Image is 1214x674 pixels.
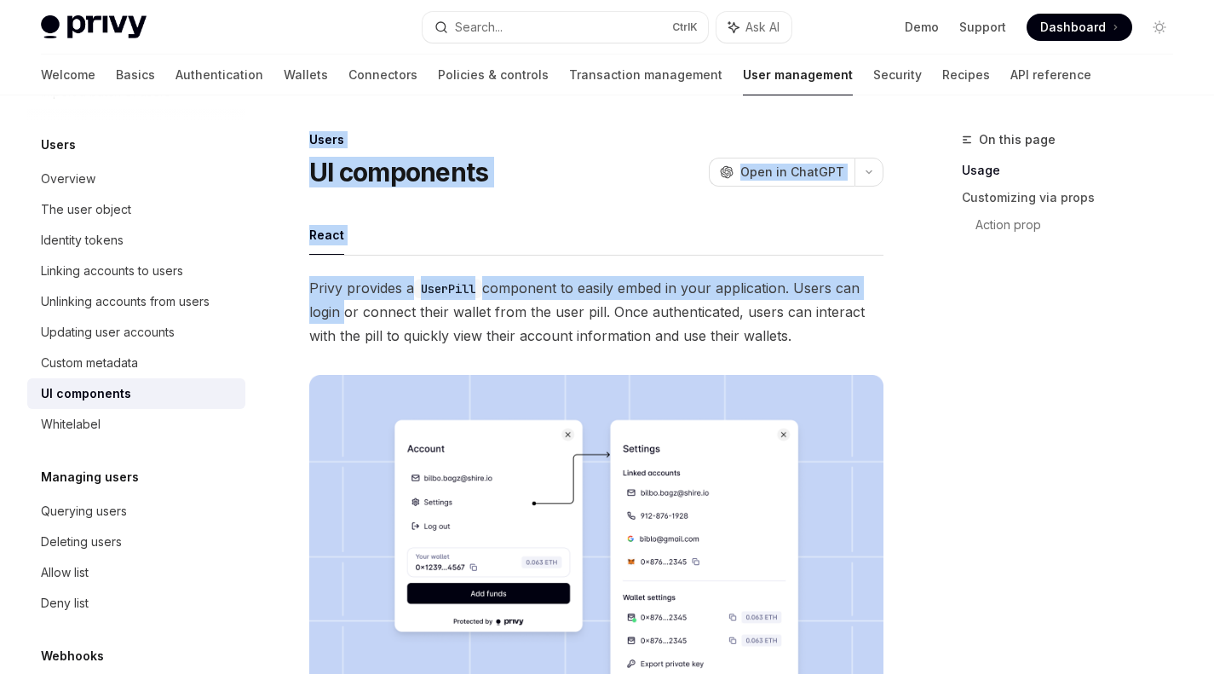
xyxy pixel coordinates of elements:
a: Custom metadata [27,348,245,378]
span: Ctrl K [672,20,698,34]
code: UserPill [414,279,482,298]
a: Usage [962,157,1187,184]
a: Authentication [175,55,263,95]
h5: Users [41,135,76,155]
div: Deny list [41,593,89,614]
a: Allow list [27,557,245,588]
a: Deleting users [27,527,245,557]
a: Recipes [942,55,990,95]
a: API reference [1010,55,1091,95]
a: Support [959,19,1006,36]
a: Security [873,55,922,95]
a: Transaction management [569,55,722,95]
div: Linking accounts to users [41,261,183,281]
a: Linking accounts to users [27,256,245,286]
span: On this page [979,130,1056,150]
a: Dashboard [1027,14,1132,41]
div: The user object [41,199,131,220]
button: Toggle dark mode [1146,14,1173,41]
span: Ask AI [745,19,780,36]
a: The user object [27,194,245,225]
div: UI components [41,383,131,404]
button: Open in ChatGPT [709,158,854,187]
button: Search...CtrlK [423,12,707,43]
a: Deny list [27,588,245,619]
div: Custom metadata [41,353,138,373]
a: User management [743,55,853,95]
div: Allow list [41,562,89,583]
a: Connectors [348,55,417,95]
a: Demo [905,19,939,36]
button: Ask AI [716,12,791,43]
a: Welcome [41,55,95,95]
div: Updating user accounts [41,322,175,343]
a: Policies & controls [438,55,549,95]
a: UI components [27,378,245,409]
a: Updating user accounts [27,317,245,348]
a: Identity tokens [27,225,245,256]
a: Action prop [975,211,1187,239]
a: Basics [116,55,155,95]
a: Overview [27,164,245,194]
div: Deleting users [41,532,122,552]
div: Overview [41,169,95,189]
span: Open in ChatGPT [740,164,844,181]
div: Querying users [41,501,127,521]
h5: Webhooks [41,646,104,666]
a: Customizing via props [962,184,1187,211]
h1: UI components [309,157,488,187]
a: Wallets [284,55,328,95]
button: React [309,215,344,255]
div: Users [309,131,883,148]
div: Whitelabel [41,414,101,435]
div: Search... [455,17,503,37]
a: Querying users [27,496,245,527]
div: Identity tokens [41,230,124,251]
span: Dashboard [1040,19,1106,36]
span: Privy provides a component to easily embed in your application. Users can login or connect their ... [309,276,883,348]
a: Unlinking accounts from users [27,286,245,317]
div: Unlinking accounts from users [41,291,210,312]
img: light logo [41,15,147,39]
a: Whitelabel [27,409,245,440]
h5: Managing users [41,467,139,487]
